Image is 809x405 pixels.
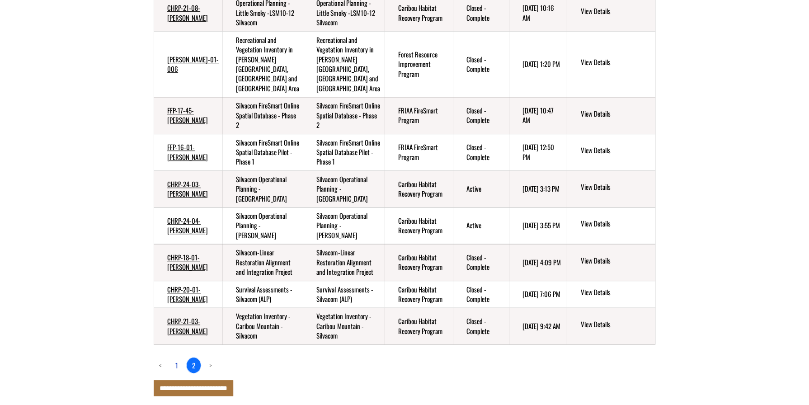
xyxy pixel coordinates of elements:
a: [PERSON_NAME]-01-006 [167,54,219,74]
a: View details [581,182,652,193]
td: Closed - Complete [453,281,509,308]
a: View details [581,6,652,17]
a: CHRP-21-03-[PERSON_NAME] [167,316,208,335]
td: action menu [566,31,655,97]
td: Silvacom Operational Planning - Caribou Mountains [303,170,385,207]
td: 5/14/2025 1:20 PM [509,31,566,97]
time: [DATE] 10:47 AM [522,105,554,125]
td: Caribou Habitat Recovery Program [385,281,453,308]
td: Silvacom FireSmart Online Spatial Database Pilot - Phase 1 [222,134,303,170]
td: Closed - Complete [453,97,509,134]
td: 7/26/2023 12:50 PM [509,134,566,170]
a: View details [581,146,652,156]
a: View details [581,320,652,330]
td: Vegetation Inventory - Caribou Mountain - Silvacom [303,308,385,344]
a: CHRP-24-03-[PERSON_NAME] [167,179,208,198]
td: Vegetation Inventory - Caribou Mountain - Silvacom [222,308,303,344]
td: action menu [566,170,655,207]
time: [DATE] 12:50 PM [522,142,554,161]
td: Caribou Habitat Recovery Program [385,170,453,207]
td: 3/7/2025 3:13 PM [509,170,566,207]
a: CHRP-21-08-[PERSON_NAME] [167,3,208,22]
td: Silvacom Operational Planning - Yates [303,207,385,244]
td: Silvacom Operational Planning - Caribou Mountains [222,170,303,207]
a: View details [581,287,652,298]
td: Recreational and Vegetation Inventory in Willmore Wilderness Park, Kakwa Wildland Provincial and ... [222,31,303,97]
a: View details [581,109,652,120]
td: Silvacom Operational Planning - Yates [222,207,303,244]
a: View details [581,256,652,267]
td: CHRP-21-03-SILVA [154,308,222,344]
td: Silvacom FireSmart Online Spatial Database Pilot - Phase 1 [303,134,385,170]
a: CHRP-20-01-[PERSON_NAME] [167,284,208,304]
a: CHRP-24-04-[PERSON_NAME] [167,216,208,235]
td: CHRP-24-04-SILVA [154,207,222,244]
td: CHRP-24-03-SILVA [154,170,222,207]
td: Silvacom-Linear Restoration Alignment and Integration Project [222,244,303,281]
td: Forest Resource Improvement Program [385,31,453,97]
td: action menu [566,308,655,344]
td: action menu [566,97,655,134]
time: [DATE] 3:13 PM [522,184,560,193]
time: [DATE] 9:42 AM [522,321,560,331]
time: [DATE] 4:09 PM [522,257,561,267]
td: Caribou Habitat Recovery Program [385,207,453,244]
td: FRIAA FireSmart Program [385,134,453,170]
td: Silvacom-Linear Restoration Alignment and Integration Project [303,244,385,281]
a: Previous page [154,358,167,373]
td: Caribou Habitat Recovery Program [385,308,453,344]
time: [DATE] 7:06 PM [522,289,560,299]
td: FFP-17-45-SILVA [154,97,222,134]
td: action menu [566,244,655,281]
td: Closed - Complete [453,134,509,170]
a: 2 [186,357,201,373]
td: Recreational and Vegetation Inventory in Willmore Wilderness Park, Kakwa Wildland Provincial and ... [303,31,385,97]
td: Closed - Complete [453,31,509,97]
a: page 1 [170,358,183,373]
td: FRIAA FireSmart Program [385,97,453,134]
td: Caribou Habitat Recovery Program [385,244,453,281]
td: Closed - Complete [453,308,509,344]
td: CHRP-20-01-SILVA [154,281,222,308]
td: 2/11/2025 3:55 PM [509,207,566,244]
td: Silvacom FireSmart Online Spatial Database - Phase 2 [222,97,303,134]
td: 9/6/2023 4:09 PM [509,244,566,281]
td: Active [453,170,509,207]
time: [DATE] 3:55 PM [522,220,560,230]
a: FFP-16-01-[PERSON_NAME] [167,142,208,161]
td: CHRP-18-01-SILVA [154,244,222,281]
td: Survival Assessments - Silvacom (ALP) [303,281,385,308]
a: FFP-17-45-[PERSON_NAME] [167,105,208,125]
td: 9/4/2023 9:42 AM [509,308,566,344]
td: 8/1/2023 10:47 AM [509,97,566,134]
a: Next page [204,358,217,373]
time: [DATE] 1:20 PM [522,59,560,69]
a: View details [581,57,652,68]
td: action menu [566,281,655,308]
td: 9/8/2023 7:06 PM [509,281,566,308]
td: FRIP-SILVA-01-006 [154,31,222,97]
td: Active [453,207,509,244]
td: Silvacom FireSmart Online Spatial Database - Phase 2 [303,97,385,134]
a: CHRP-18-01-[PERSON_NAME] [167,252,208,272]
time: [DATE] 10:16 AM [522,3,554,22]
td: action menu [566,207,655,244]
a: View details [581,219,652,230]
td: Closed - Complete [453,244,509,281]
td: Survival Assessments - Silvacom (ALP) [222,281,303,308]
td: action menu [566,134,655,170]
td: FFP-16-01-SILVA [154,134,222,170]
